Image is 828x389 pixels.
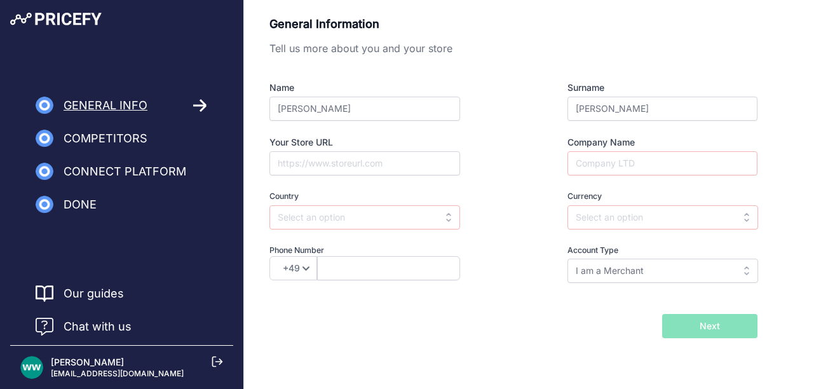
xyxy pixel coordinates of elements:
[36,318,132,336] a: Chat with us
[567,205,758,229] input: Select an option
[567,136,757,149] label: Company Name
[269,81,506,94] label: Name
[567,191,757,203] label: Currency
[269,245,506,257] label: Phone Number
[269,41,757,56] p: Tell us more about you and your store
[51,369,184,379] p: [EMAIL_ADDRESS][DOMAIN_NAME]
[64,196,97,214] span: Done
[269,151,460,175] input: https://www.storeurl.com
[269,205,460,229] input: Select an option
[662,314,757,338] button: Next
[269,136,506,149] label: Your Store URL
[567,259,758,283] input: Select an option
[51,356,184,369] p: [PERSON_NAME]
[64,285,124,303] a: Our guides
[64,97,147,114] span: General Info
[10,13,102,25] img: Pricefy Logo
[269,191,506,203] label: Country
[64,163,186,181] span: Connect Platform
[567,151,757,175] input: Company LTD
[700,320,720,332] span: Next
[64,318,132,336] span: Chat with us
[269,15,757,33] p: General Information
[567,245,757,257] label: Account Type
[567,81,757,94] label: Surname
[64,130,147,147] span: Competitors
